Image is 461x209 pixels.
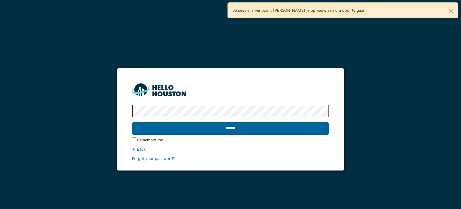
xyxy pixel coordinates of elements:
[132,146,329,152] div: ← Back
[444,3,458,19] button: Close
[132,156,175,161] a: Forgot your password?
[227,2,458,18] div: Je sessie is verlopen. [PERSON_NAME] je opnieuw aan om door te gaan.
[132,83,186,96] img: HH_line-BYnF2_Hg.png
[137,137,163,143] label: Remember me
